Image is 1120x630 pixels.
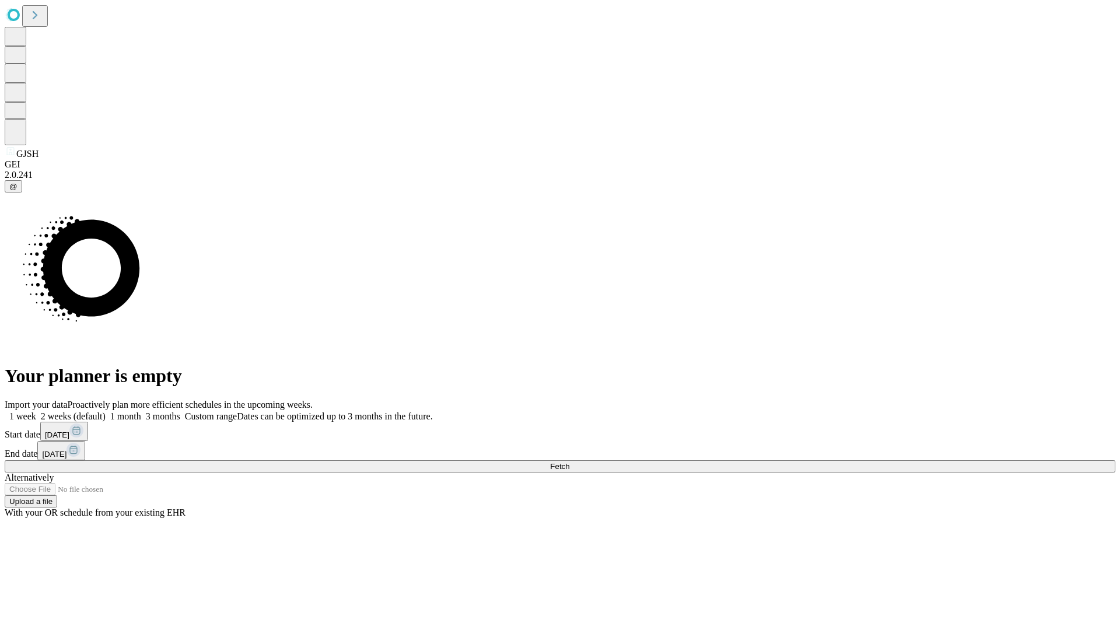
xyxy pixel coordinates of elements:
button: Upload a file [5,495,57,508]
h1: Your planner is empty [5,365,1115,387]
span: GJSH [16,149,38,159]
div: GEI [5,159,1115,170]
span: 1 month [110,411,141,421]
span: @ [9,182,17,191]
div: Start date [5,422,1115,441]
span: [DATE] [45,430,69,439]
span: 2 weeks (default) [41,411,106,421]
span: [DATE] [42,450,66,459]
span: With your OR schedule from your existing EHR [5,508,185,517]
span: Custom range [185,411,237,421]
span: 1 week [9,411,36,421]
button: @ [5,180,22,192]
div: 2.0.241 [5,170,1115,180]
button: [DATE] [40,422,88,441]
span: Proactively plan more efficient schedules in the upcoming weeks. [68,400,313,409]
button: [DATE] [37,441,85,460]
button: Fetch [5,460,1115,473]
span: 3 months [146,411,180,421]
div: End date [5,441,1115,460]
span: Dates can be optimized up to 3 months in the future. [237,411,432,421]
span: Fetch [550,462,569,471]
span: Import your data [5,400,68,409]
span: Alternatively [5,473,54,482]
